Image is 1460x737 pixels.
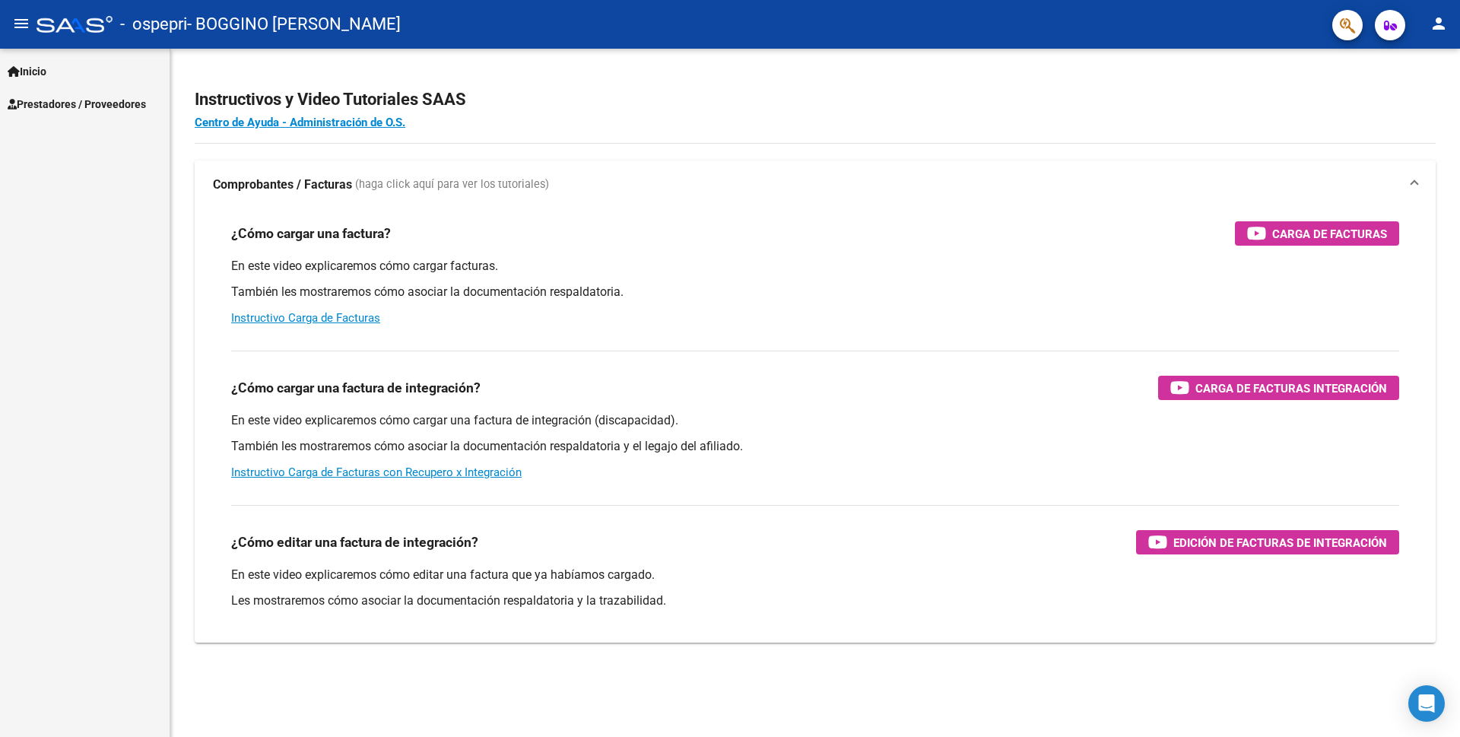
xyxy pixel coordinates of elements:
h3: ¿Cómo editar una factura de integración? [231,532,478,553]
button: Carga de Facturas Integración [1158,376,1399,400]
span: Edición de Facturas de integración [1173,533,1387,552]
a: Centro de Ayuda - Administración de O.S. [195,116,405,129]
span: Prestadores / Proveedores [8,96,146,113]
strong: Comprobantes / Facturas [213,176,352,193]
p: En este video explicaremos cómo cargar facturas. [231,258,1399,275]
span: Carga de Facturas [1272,224,1387,243]
mat-icon: person [1430,14,1448,33]
span: - ospepri [120,8,187,41]
div: Open Intercom Messenger [1408,685,1445,722]
span: - BOGGINO [PERSON_NAME] [187,8,401,41]
a: Instructivo Carga de Facturas [231,311,380,325]
h3: ¿Cómo cargar una factura? [231,223,391,244]
a: Instructivo Carga de Facturas con Recupero x Integración [231,465,522,479]
p: También les mostraremos cómo asociar la documentación respaldatoria. [231,284,1399,300]
mat-expansion-panel-header: Comprobantes / Facturas (haga click aquí para ver los tutoriales) [195,160,1436,209]
p: Les mostraremos cómo asociar la documentación respaldatoria y la trazabilidad. [231,592,1399,609]
p: En este video explicaremos cómo editar una factura que ya habíamos cargado. [231,567,1399,583]
p: También les mostraremos cómo asociar la documentación respaldatoria y el legajo del afiliado. [231,438,1399,455]
button: Carga de Facturas [1235,221,1399,246]
h2: Instructivos y Video Tutoriales SAAS [195,85,1436,114]
div: Comprobantes / Facturas (haga click aquí para ver los tutoriales) [195,209,1436,643]
span: (haga click aquí para ver los tutoriales) [355,176,549,193]
mat-icon: menu [12,14,30,33]
h3: ¿Cómo cargar una factura de integración? [231,377,481,399]
span: Carga de Facturas Integración [1195,379,1387,398]
span: Inicio [8,63,46,80]
button: Edición de Facturas de integración [1136,530,1399,554]
p: En este video explicaremos cómo cargar una factura de integración (discapacidad). [231,412,1399,429]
